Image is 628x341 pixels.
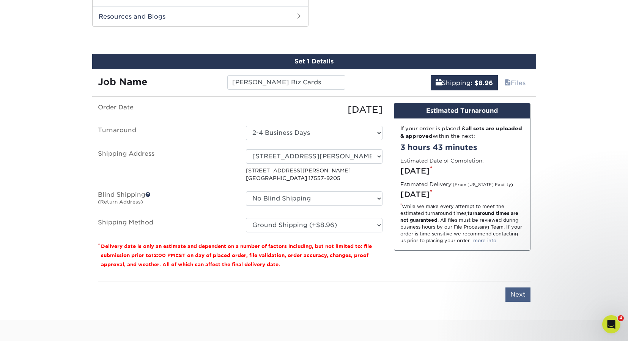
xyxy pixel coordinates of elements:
h2: Resources and Blogs [93,6,308,26]
input: Next [505,287,530,302]
div: 3 hours 43 minutes [400,142,524,153]
a: more info [473,238,496,243]
small: (From [US_STATE] Facility) [453,182,513,187]
strong: turnaround times are not guaranteed [400,210,518,223]
span: shipping [436,79,442,87]
label: Turnaround [92,126,240,140]
label: Blind Shipping [92,191,240,209]
b: : $8.96 [471,79,493,87]
label: Estimated Date of Completion: [400,157,484,164]
span: 12:00 PM [151,253,175,258]
input: Enter a job name [227,75,345,90]
iframe: Intercom live chat [602,315,620,333]
div: [DATE] [400,189,524,200]
span: files [505,79,511,87]
div: [DATE] [240,103,388,117]
div: If your order is placed & within the next: [400,125,524,140]
label: Estimated Delivery: [400,180,513,188]
p: [STREET_ADDRESS][PERSON_NAME] [GEOGRAPHIC_DATA] 17557-9205 [246,167,382,182]
label: Order Date [92,103,240,117]
small: Delivery date is only an estimate and dependent on a number of factors including, but not limited... [101,243,372,267]
a: Shipping: $8.96 [431,75,498,90]
small: (Return Address) [98,199,143,205]
div: Set 1 Details [92,54,536,69]
span: 4 [618,315,624,321]
strong: Job Name [98,76,147,87]
a: Files [500,75,530,90]
label: Shipping Method [92,218,240,232]
div: [DATE] [400,165,524,177]
div: While we make every attempt to meet the estimated turnaround times; . All files must be reviewed ... [400,203,524,244]
div: Estimated Turnaround [394,103,530,118]
label: Shipping Address [92,149,240,182]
